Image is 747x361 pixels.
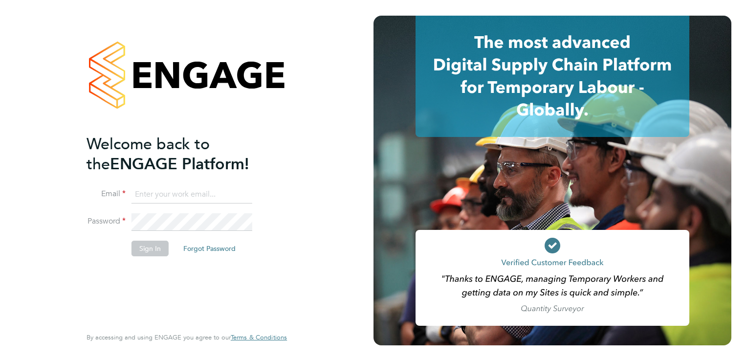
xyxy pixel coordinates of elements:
label: Email [87,189,126,199]
span: By accessing and using ENGAGE you agree to our [87,333,287,341]
button: Sign In [132,241,169,256]
a: Terms & Conditions [231,334,287,341]
button: Forgot Password [176,241,243,256]
h2: ENGAGE Platform! [87,134,277,174]
input: Enter your work email... [132,186,252,203]
span: Welcome back to the [87,135,210,174]
label: Password [87,216,126,226]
